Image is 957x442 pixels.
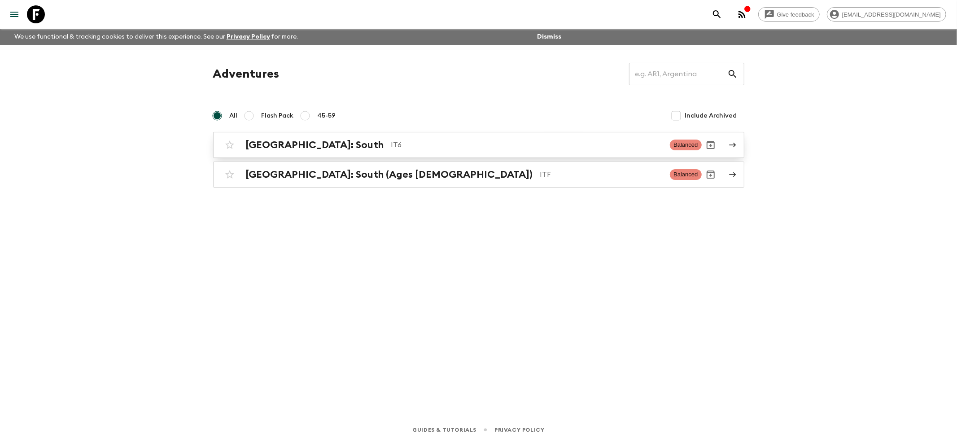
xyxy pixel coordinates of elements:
[670,140,701,150] span: Balanced
[494,425,544,435] a: Privacy Policy
[227,34,270,40] a: Privacy Policy
[629,61,727,87] input: e.g. AR1, Argentina
[412,425,476,435] a: Guides & Tutorials
[685,111,737,120] span: Include Archived
[318,111,336,120] span: 45-59
[246,139,384,151] h2: [GEOGRAPHIC_DATA]: South
[213,162,744,188] a: [GEOGRAPHIC_DATA]: South (Ages [DEMOGRAPHIC_DATA])ITFBalancedArchive
[702,136,720,154] button: Archive
[670,169,701,180] span: Balanced
[827,7,946,22] div: [EMAIL_ADDRESS][DOMAIN_NAME]
[837,11,946,18] span: [EMAIL_ADDRESS][DOMAIN_NAME]
[213,65,280,83] h1: Adventures
[230,111,238,120] span: All
[246,169,533,180] h2: [GEOGRAPHIC_DATA]: South (Ages [DEMOGRAPHIC_DATA])
[5,5,23,23] button: menu
[11,29,302,45] p: We use functional & tracking cookies to deliver this experience. See our for more.
[213,132,744,158] a: [GEOGRAPHIC_DATA]: SouthIT6BalancedArchive
[540,169,663,180] p: ITF
[758,7,820,22] a: Give feedback
[702,166,720,184] button: Archive
[535,31,564,43] button: Dismiss
[391,140,663,150] p: IT6
[772,11,819,18] span: Give feedback
[708,5,726,23] button: search adventures
[262,111,294,120] span: Flash Pack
